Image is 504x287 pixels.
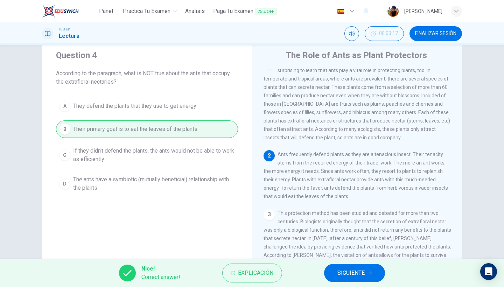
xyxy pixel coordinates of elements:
[324,264,385,282] button: SIGUIENTE
[141,265,180,273] span: Nice!
[264,150,275,161] div: 2
[264,152,448,199] span: Ants frequently defend plants as they are a tenacious insect. Their tenacity stems from the requi...
[415,31,456,36] span: FINALIZAR SESIÓN
[286,50,427,61] h4: The Role of Ants as Plant Protectors
[409,26,462,41] button: FINALIZAR SESIÓN
[387,6,399,17] img: Profile picture
[182,5,208,17] button: Análisis
[210,5,280,18] button: Paga Tu Examen25% OFF
[480,263,497,280] div: Open Intercom Messenger
[99,7,113,15] span: Panel
[379,31,398,36] span: 00:03:17
[238,268,273,278] span: Explicación
[264,209,275,220] div: 3
[213,7,277,16] span: Paga Tu Examen
[59,32,79,40] h1: Lectura
[337,268,365,278] span: SIGUIENTE
[56,50,238,61] h4: Question 4
[185,7,205,15] span: Análisis
[42,4,95,18] a: EduSynch logo
[42,4,79,18] img: EduSynch logo
[141,273,180,281] span: Correct answer!
[95,5,117,17] button: Panel
[365,26,404,41] div: Ocultar
[56,69,238,86] span: According to the paragraph, what is NOT true about the ants that occupy the extrafloral nectaries?
[336,9,345,14] img: es
[120,5,180,17] button: Practica tu examen
[365,26,404,41] button: 00:03:17
[222,264,282,282] button: Explicación
[344,26,359,41] div: Silenciar
[404,7,442,15] div: [PERSON_NAME]
[123,7,170,15] span: Practica tu examen
[255,8,277,15] span: 25% OFF
[59,27,70,32] span: TOEFL®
